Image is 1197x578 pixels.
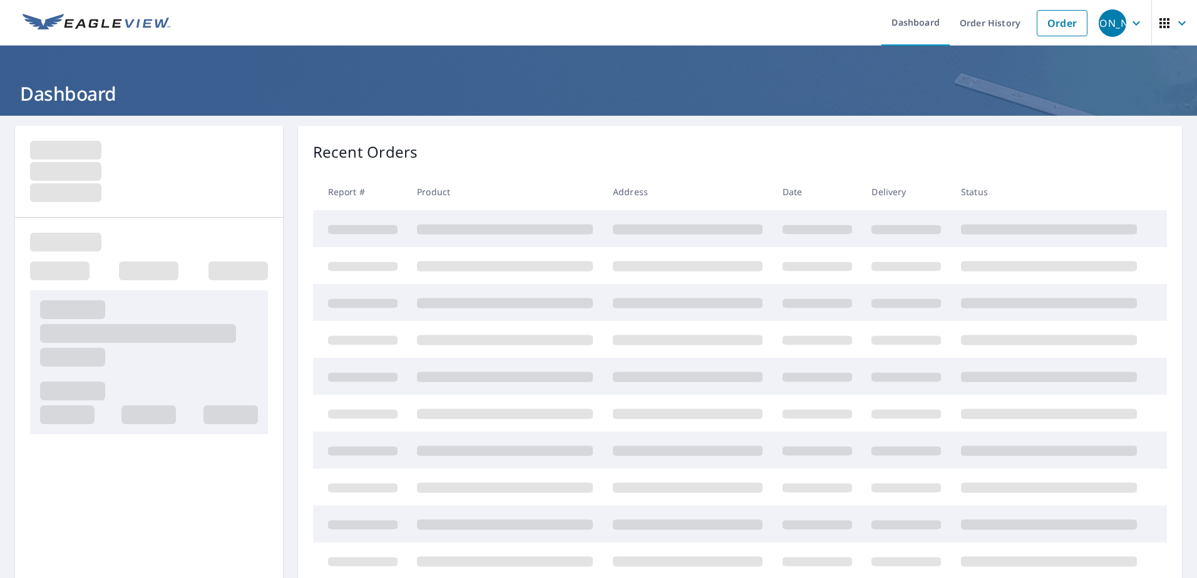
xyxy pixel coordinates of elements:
p: Recent Orders [313,141,418,163]
th: Address [603,173,773,210]
th: Delivery [861,173,951,210]
th: Status [951,173,1147,210]
div: [PERSON_NAME] [1099,9,1126,37]
th: Date [773,173,862,210]
h1: Dashboard [15,81,1182,106]
th: Report # [313,173,408,210]
th: Product [407,173,603,210]
img: EV Logo [23,14,170,33]
a: Order [1037,10,1087,36]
